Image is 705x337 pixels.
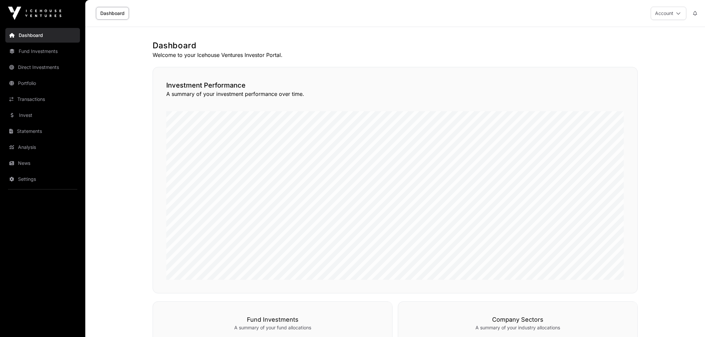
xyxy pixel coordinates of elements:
p: A summary of your fund allocations [166,324,379,331]
a: Fund Investments [5,44,80,59]
a: Statements [5,124,80,139]
a: Dashboard [96,7,129,20]
a: Analysis [5,140,80,155]
h1: Dashboard [153,40,638,51]
button: Account [651,7,686,20]
p: Welcome to your Icehouse Ventures Investor Portal. [153,51,638,59]
img: Icehouse Ventures Logo [8,7,61,20]
a: Dashboard [5,28,80,43]
h3: Fund Investments [166,315,379,324]
a: Settings [5,172,80,186]
h3: Company Sectors [411,315,624,324]
a: Direct Investments [5,60,80,75]
p: A summary of your industry allocations [411,324,624,331]
h2: Investment Performance [166,81,624,90]
p: A summary of your investment performance over time. [166,90,624,98]
a: Invest [5,108,80,123]
a: News [5,156,80,170]
a: Portfolio [5,76,80,91]
a: Transactions [5,92,80,107]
